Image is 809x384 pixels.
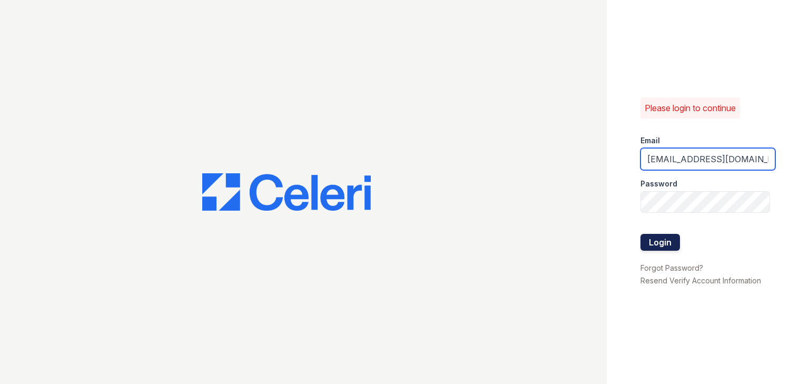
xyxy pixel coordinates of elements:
a: Forgot Password? [640,263,703,272]
label: Email [640,135,660,146]
img: CE_Logo_Blue-a8612792a0a2168367f1c8372b55b34899dd931a85d93a1a3d3e32e68fde9ad4.png [202,173,371,211]
a: Resend Verify Account Information [640,276,761,285]
label: Password [640,179,677,189]
p: Please login to continue [645,102,736,114]
button: Login [640,234,680,251]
